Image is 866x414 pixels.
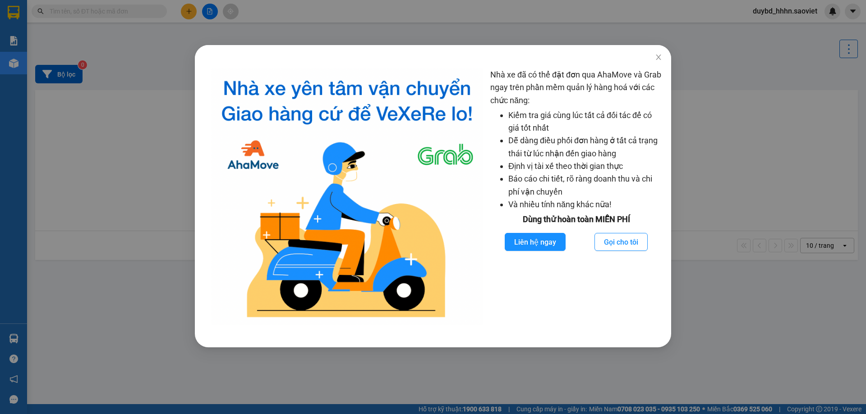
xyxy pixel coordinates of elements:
li: Kiểm tra giá cùng lúc tất cả đối tác để có giá tốt nhất [508,109,662,135]
div: Nhà xe đã có thể đặt đơn qua AhaMove và Grab ngay trên phần mềm quản lý hàng hoá với các chức năng: [490,68,662,325]
li: Dễ dàng điều phối đơn hàng ở tất cả trạng thái từ lúc nhận đến giao hàng [508,134,662,160]
button: Gọi cho tôi [594,233,648,251]
li: Báo cáo chi tiết, rõ ràng doanh thu và chi phí vận chuyển [508,173,662,198]
span: Gọi cho tôi [604,237,638,248]
button: Liên hệ ngay [505,233,566,251]
li: Định vị tài xế theo thời gian thực [508,160,662,173]
button: Close [646,45,671,70]
span: Liên hệ ngay [514,237,556,248]
div: Dùng thử hoàn toàn MIỄN PHÍ [490,213,662,226]
img: logo [211,68,483,325]
span: close [655,54,662,61]
li: Và nhiều tính năng khác nữa! [508,198,662,211]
